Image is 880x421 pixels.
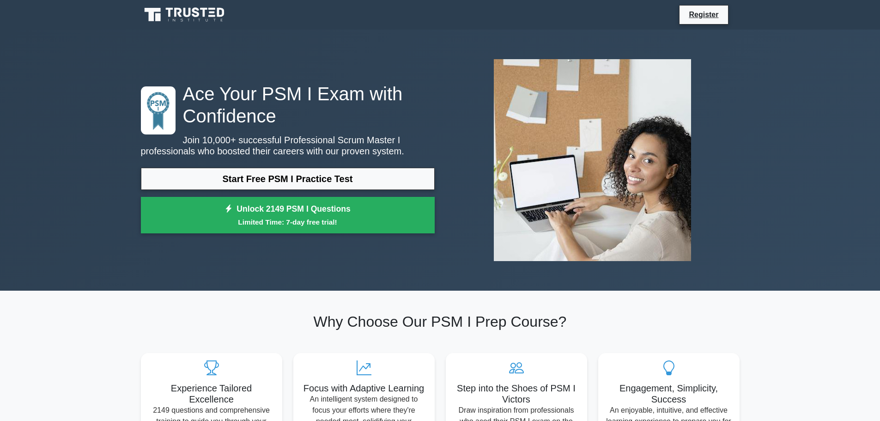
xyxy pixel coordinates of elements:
h1: Ace Your PSM I Exam with Confidence [141,83,435,127]
a: Unlock 2149 PSM I QuestionsLimited Time: 7-day free trial! [141,197,435,234]
h2: Why Choose Our PSM I Prep Course? [141,313,740,330]
h5: Engagement, Simplicity, Success [606,383,732,405]
h5: Experience Tailored Excellence [148,383,275,405]
p: Join 10,000+ successful Professional Scrum Master I professionals who boosted their careers with ... [141,134,435,157]
h5: Focus with Adaptive Learning [301,383,427,394]
h5: Step into the Shoes of PSM I Victors [453,383,580,405]
small: Limited Time: 7-day free trial! [152,217,423,227]
a: Register [683,9,724,20]
a: Start Free PSM I Practice Test [141,168,435,190]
